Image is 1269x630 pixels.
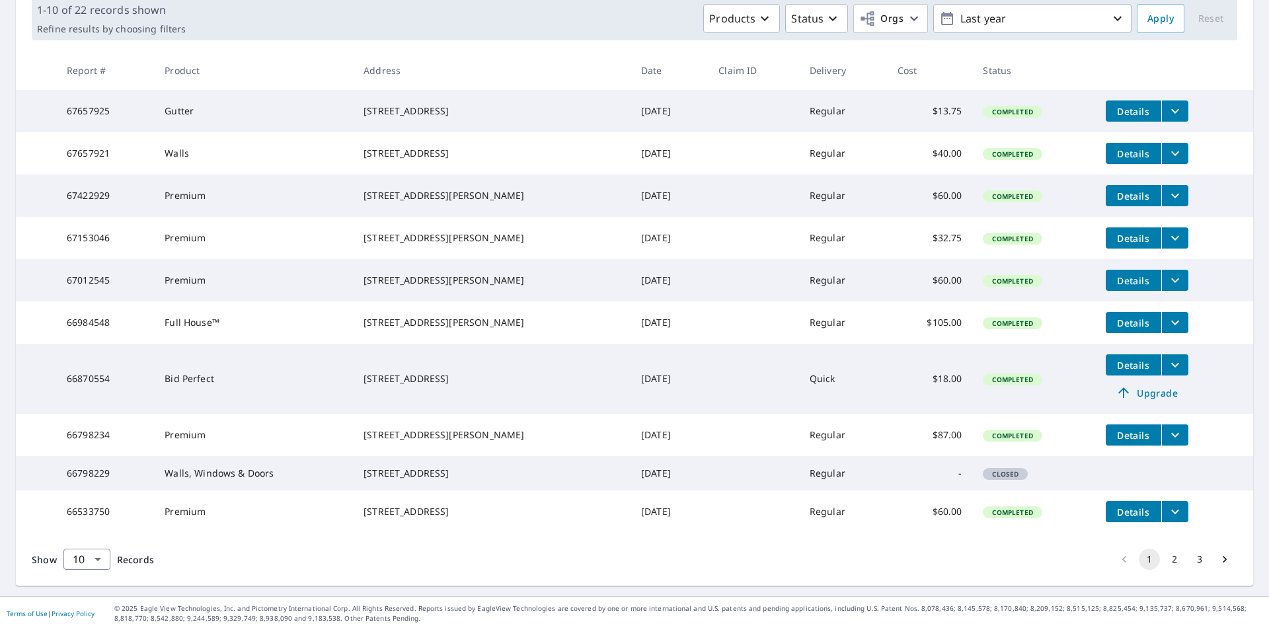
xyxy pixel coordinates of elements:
span: Details [1114,147,1153,160]
div: [STREET_ADDRESS] [364,467,620,480]
td: 66798229 [56,456,154,491]
th: Status [972,51,1095,90]
span: Completed [984,508,1040,517]
td: $32.75 [887,217,973,259]
td: $60.00 [887,175,973,217]
td: 66984548 [56,301,154,344]
nav: pagination navigation [1112,549,1237,570]
td: Regular [799,259,887,301]
span: Details [1114,190,1153,202]
button: filesDropdownBtn-67012545 [1161,270,1188,291]
td: Regular [799,217,887,259]
td: [DATE] [631,344,708,414]
th: Delivery [799,51,887,90]
span: Orgs [859,11,904,27]
td: Regular [799,414,887,456]
span: Upgrade [1114,385,1180,401]
span: Apply [1147,11,1174,27]
td: [DATE] [631,259,708,301]
td: 67657925 [56,90,154,132]
td: $87.00 [887,414,973,456]
td: Quick [799,344,887,414]
th: Claim ID [708,51,799,90]
td: [DATE] [631,132,708,175]
button: detailsBtn-67012545 [1106,270,1161,291]
div: [STREET_ADDRESS] [364,505,620,518]
div: [STREET_ADDRESS][PERSON_NAME] [364,428,620,442]
a: Terms of Use [7,609,48,618]
td: Regular [799,175,887,217]
td: Regular [799,301,887,344]
button: Orgs [853,4,928,33]
td: Regular [799,491,887,533]
button: filesDropdownBtn-66984548 [1161,312,1188,333]
td: 67657921 [56,132,154,175]
button: filesDropdownBtn-66870554 [1161,354,1188,375]
p: Last year [955,7,1110,30]
div: 10 [63,541,110,578]
td: 67153046 [56,217,154,259]
td: 66870554 [56,344,154,414]
p: Products [709,11,755,26]
button: Products [703,4,780,33]
td: Walls, Windows & Doors [154,456,353,491]
button: detailsBtn-66984548 [1106,312,1161,333]
span: Completed [984,276,1040,286]
th: Address [353,51,631,90]
td: $40.00 [887,132,973,175]
span: Details [1114,429,1153,442]
a: Upgrade [1106,382,1188,403]
span: Details [1114,105,1153,118]
td: Regular [799,456,887,491]
button: detailsBtn-67153046 [1106,227,1161,249]
div: [STREET_ADDRESS] [364,147,620,160]
td: Premium [154,175,353,217]
button: filesDropdownBtn-67422929 [1161,185,1188,206]
td: 66798234 [56,414,154,456]
td: $105.00 [887,301,973,344]
td: [DATE] [631,414,708,456]
button: filesDropdownBtn-66533750 [1161,501,1188,522]
td: [DATE] [631,175,708,217]
span: Completed [984,107,1040,116]
td: $60.00 [887,491,973,533]
button: filesDropdownBtn-67153046 [1161,227,1188,249]
div: [STREET_ADDRESS][PERSON_NAME] [364,189,620,202]
span: Details [1114,359,1153,372]
td: $13.75 [887,90,973,132]
td: Regular [799,132,887,175]
td: Walls [154,132,353,175]
th: Date [631,51,708,90]
span: Completed [984,234,1040,243]
div: Show 10 records [63,549,110,570]
div: [STREET_ADDRESS][PERSON_NAME] [364,316,620,329]
td: 66533750 [56,491,154,533]
td: Bid Perfect [154,344,353,414]
button: filesDropdownBtn-66798234 [1161,424,1188,446]
button: detailsBtn-66533750 [1106,501,1161,522]
td: 67422929 [56,175,154,217]
div: [STREET_ADDRESS] [364,104,620,118]
td: $60.00 [887,259,973,301]
td: $18.00 [887,344,973,414]
th: Cost [887,51,973,90]
span: Closed [984,469,1026,479]
td: [DATE] [631,491,708,533]
a: Privacy Policy [52,609,95,618]
button: detailsBtn-67422929 [1106,185,1161,206]
button: detailsBtn-67657921 [1106,143,1161,164]
span: Completed [984,192,1040,201]
div: [STREET_ADDRESS][PERSON_NAME] [364,231,620,245]
span: Details [1114,232,1153,245]
button: Go to next page [1214,549,1235,570]
span: Details [1114,274,1153,287]
td: Full House™ [154,301,353,344]
button: Go to page 2 [1164,549,1185,570]
span: Details [1114,506,1153,518]
td: [DATE] [631,90,708,132]
td: Premium [154,414,353,456]
button: page 1 [1139,549,1160,570]
button: Last year [933,4,1132,33]
div: [STREET_ADDRESS] [364,372,620,385]
td: Regular [799,90,887,132]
